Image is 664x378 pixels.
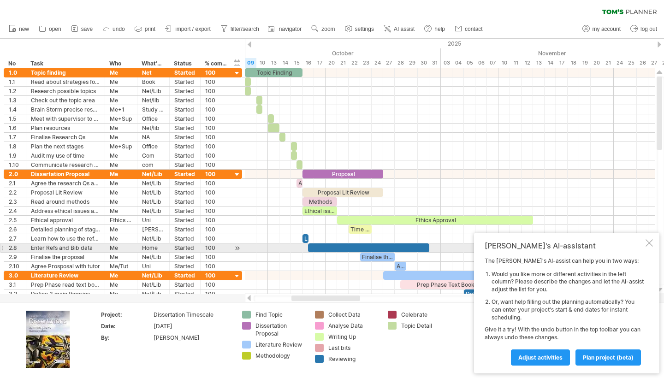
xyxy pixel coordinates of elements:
[9,197,21,206] div: 2.3
[142,77,165,86] div: Book
[142,133,165,142] div: NA
[31,68,100,77] div: Topic finding
[175,26,211,32] span: import / export
[174,68,196,77] div: Started
[475,58,487,68] div: Thursday, 6 November 2025
[487,58,498,68] div: Friday, 7 November 2025
[174,114,196,123] div: Started
[142,253,165,261] div: Net/Lib
[49,26,61,32] span: open
[360,58,372,68] div: Thursday, 23 October 2025
[142,87,165,95] div: Net/Lib
[205,151,227,160] div: 100
[154,322,231,330] div: [DATE]
[205,289,227,298] div: 100
[205,68,227,77] div: 100
[110,253,132,261] div: Me
[154,311,231,319] div: Dissertation Timescale
[429,58,441,68] div: Friday, 31 October 2025
[9,225,21,234] div: 2.6
[593,26,621,32] span: my account
[142,262,165,271] div: Uni
[174,271,196,280] div: Started
[291,58,302,68] div: Wednesday, 15 October 2025
[302,197,337,206] div: Methods
[110,151,132,160] div: Me
[231,26,259,32] span: filter/search
[142,114,165,123] div: Office
[174,289,196,298] div: Started
[279,26,302,32] span: navigator
[268,58,279,68] div: Monday, 13 October 2025
[533,58,545,68] div: Thursday, 13 November 2025
[174,59,195,68] div: Status
[245,58,256,68] div: Thursday, 9 October 2025
[110,142,132,151] div: Me+Sup
[205,234,227,243] div: 100
[205,124,227,132] div: 100
[142,142,165,151] div: Office
[142,207,165,215] div: Net/Lib
[31,234,100,243] div: Learn how to use the referencing in Word
[174,234,196,243] div: Started
[174,262,196,271] div: Started
[110,243,132,252] div: Me
[205,280,227,289] div: 100
[545,58,556,68] div: Friday, 14 November 2025
[9,142,21,151] div: 1.8
[142,234,165,243] div: Net/Lib
[498,58,510,68] div: Monday, 10 November 2025
[174,105,196,114] div: Started
[110,225,132,234] div: Me
[328,355,379,363] div: Reviewing
[418,58,429,68] div: Thursday, 30 October 2025
[145,26,155,32] span: print
[8,59,21,68] div: No
[142,188,165,197] div: Net/Lib
[142,179,165,188] div: Net/Lib
[302,170,383,178] div: Proposal
[302,188,383,197] div: Proposal Lit Review
[110,271,132,280] div: Me
[142,271,165,280] div: Net/Lib
[31,105,100,114] div: Brain Storm precise research Qs
[205,207,227,215] div: 100
[328,322,379,330] div: Analyse Data
[9,170,21,178] div: 2.0
[441,58,452,68] div: Monday, 3 November 2025
[110,133,132,142] div: Me
[174,225,196,234] div: Started
[6,23,32,35] a: new
[174,77,196,86] div: Started
[568,58,579,68] div: Tuesday, 18 November 2025
[205,87,227,95] div: 100
[395,58,406,68] div: Tuesday, 28 October 2025
[19,26,29,32] span: new
[205,114,227,123] div: 100
[205,133,227,142] div: 100
[360,253,395,261] div: Finalise the Proposal
[142,225,165,234] div: [PERSON_NAME]'s Pl
[174,96,196,105] div: Started
[110,188,132,197] div: Me
[602,58,614,68] div: Friday, 21 November 2025
[205,105,227,114] div: 100
[110,114,132,123] div: Me+Sup
[110,207,132,215] div: Me
[205,170,227,178] div: 100
[296,179,302,188] div: Agree RQs
[9,234,21,243] div: 2.7
[9,77,21,86] div: 1.1
[406,58,418,68] div: Wednesday, 29 October 2025
[328,344,379,352] div: Last bits
[174,253,196,261] div: Started
[142,243,165,252] div: Home
[255,352,306,360] div: Methodology
[556,58,568,68] div: Monday, 17 November 2025
[255,322,306,337] div: Dissertation Proposal
[326,58,337,68] div: Monday, 20 October 2025
[110,87,132,95] div: Me
[31,207,100,215] div: Address ethical issues and prepare ethical statement
[485,257,644,365] div: The [PERSON_NAME]'s AI-assist can help you in two ways: Give it a try! With the undo button in th...
[31,262,100,271] div: Agree Prosposal with tutor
